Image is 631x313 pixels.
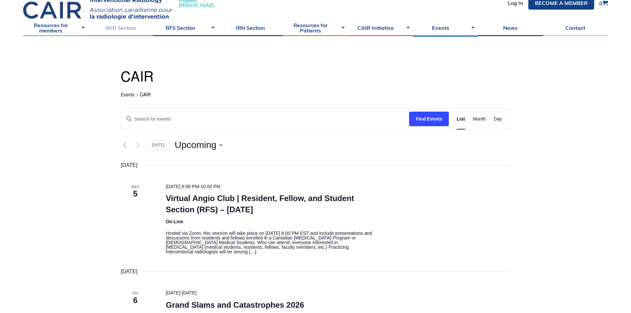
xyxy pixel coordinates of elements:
[153,20,218,36] a: RFS Section
[166,300,304,310] a: Grand Slams and Catastrophes 2026
[166,290,196,295] time: -
[409,112,448,127] button: Find Events
[121,161,137,170] time: [DATE]
[121,184,150,190] span: Wed
[121,93,135,98] a: Events
[166,184,199,189] span: [DATE] 8:00 PM
[166,290,180,295] span: [DATE]
[88,20,153,36] a: WIR Section
[121,267,137,276] time: [DATE]
[175,140,216,150] span: Upcoming
[140,93,151,97] span: CAIR
[121,290,150,296] span: Fri
[166,231,375,254] p: Hosted via Zoom, this session will take place on [DATE] 8:00 PM EST and include presentations and...
[121,295,150,306] span: 6
[147,140,170,150] a: [DATE]
[218,20,283,36] a: IRN Section
[23,20,88,36] a: Resources for members
[543,20,608,36] a: Contact
[599,0,608,6] a: 0
[478,20,543,36] a: News
[473,115,486,123] span: Month
[473,109,486,130] a: Display Events in Month View
[166,184,220,189] time: -
[457,115,465,123] span: List
[494,109,502,130] a: Display Events in Day View
[121,188,150,199] span: 5
[494,115,502,123] span: Day
[182,290,196,295] span: [DATE]
[134,141,142,149] button: Next Events
[457,109,465,130] a: Display Events in List View
[200,184,220,189] span: 10:00 PM
[413,20,478,36] a: Events
[175,140,223,150] button: Upcoming
[283,20,348,36] a: Resources for Patients
[121,109,409,130] input: Enter Keyword. Search for events by Keyword.
[348,20,413,36] a: CAIR Initiative
[508,0,523,6] a: Log In
[166,194,354,214] a: Virtual Angio Club | Resident, Fellow, and Student Section (RFS) – [DATE]
[121,68,510,87] h1: CAIR
[166,219,183,224] span: On-Line
[121,141,129,149] a: Previous Events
